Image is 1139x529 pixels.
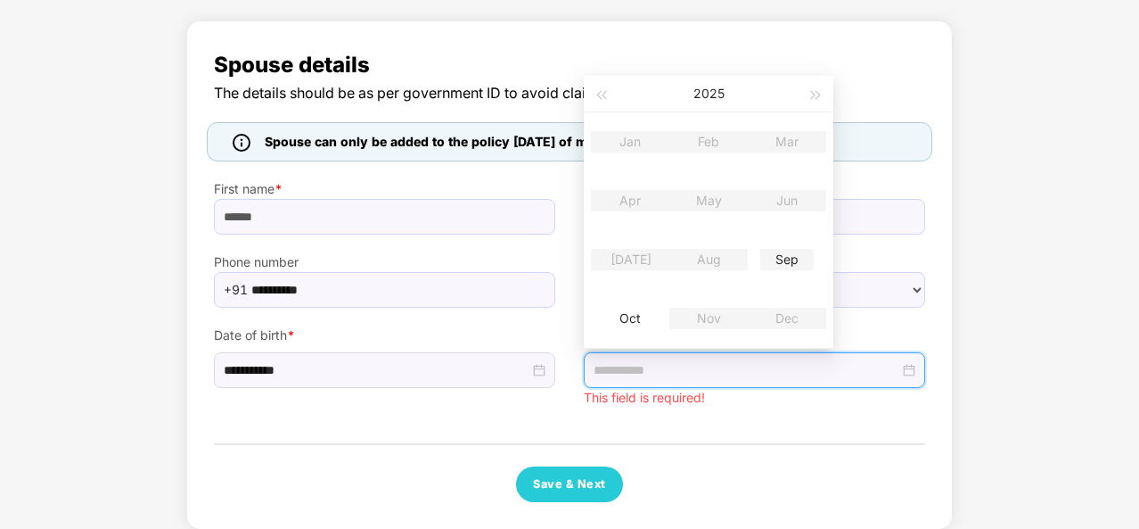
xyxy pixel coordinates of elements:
[224,277,248,303] span: +91
[265,132,635,152] span: Spouse can only be added to the policy [DATE] of marriage.
[516,467,623,502] button: Save & Next
[748,230,826,289] td: 2025-09
[214,326,555,345] label: Date of birth
[584,390,705,405] span: This field is required!
[214,179,555,199] label: First name
[214,82,925,104] span: The details should be as per government ID to avoid claim rejections.
[214,252,555,272] label: Phone number
[603,308,657,329] div: Oct
[214,48,925,82] span: Spouse details
[693,76,725,112] button: 2025
[760,249,814,270] div: Sep
[233,134,250,152] img: icon
[591,289,669,348] td: 2025-10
